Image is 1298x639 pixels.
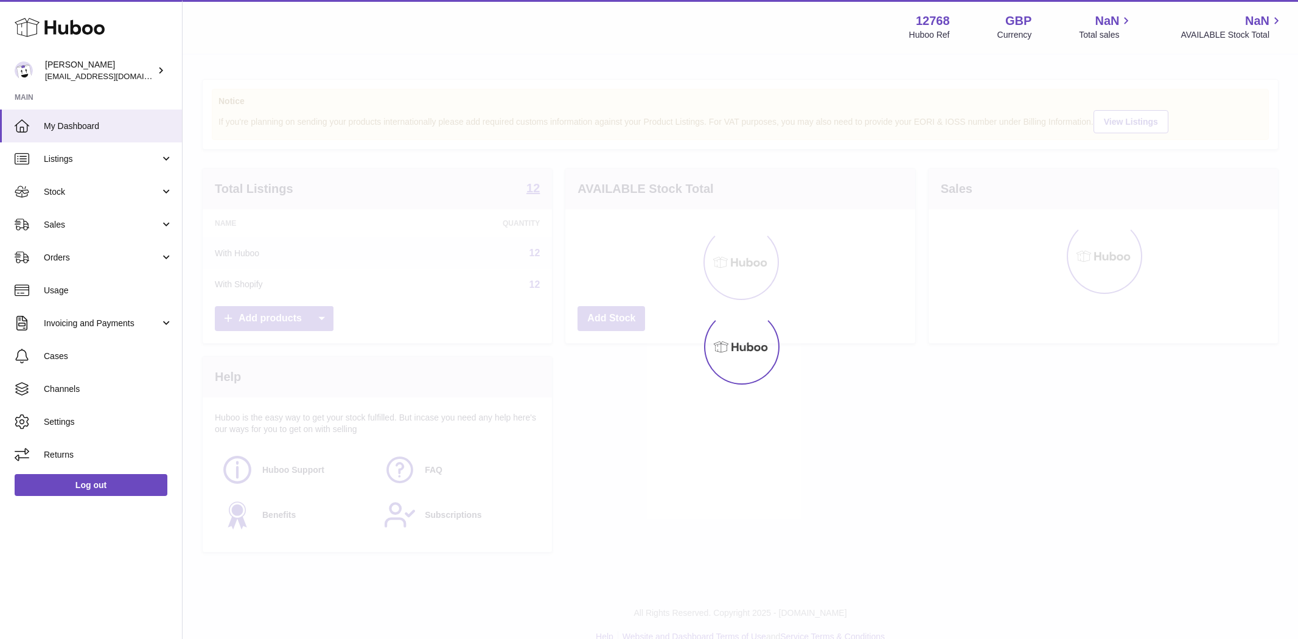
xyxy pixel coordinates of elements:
span: Returns [44,449,173,461]
span: [EMAIL_ADDRESS][DOMAIN_NAME] [45,71,179,81]
strong: 12768 [916,13,950,29]
div: Huboo Ref [909,29,950,41]
a: Log out [15,474,167,496]
span: Usage [44,285,173,296]
a: NaN Total sales [1079,13,1133,41]
strong: GBP [1005,13,1031,29]
span: Stock [44,186,160,198]
div: Currency [997,29,1032,41]
a: NaN AVAILABLE Stock Total [1181,13,1283,41]
span: AVAILABLE Stock Total [1181,29,1283,41]
span: NaN [1245,13,1269,29]
img: internalAdmin-12768@internal.huboo.com [15,61,33,80]
span: NaN [1095,13,1119,29]
span: Total sales [1079,29,1133,41]
span: Invoicing and Payments [44,318,160,329]
span: Orders [44,252,160,264]
span: Settings [44,416,173,428]
span: My Dashboard [44,120,173,132]
span: Cases [44,351,173,362]
div: [PERSON_NAME] [45,59,155,82]
span: Sales [44,219,160,231]
span: Channels [44,383,173,395]
span: Listings [44,153,160,165]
